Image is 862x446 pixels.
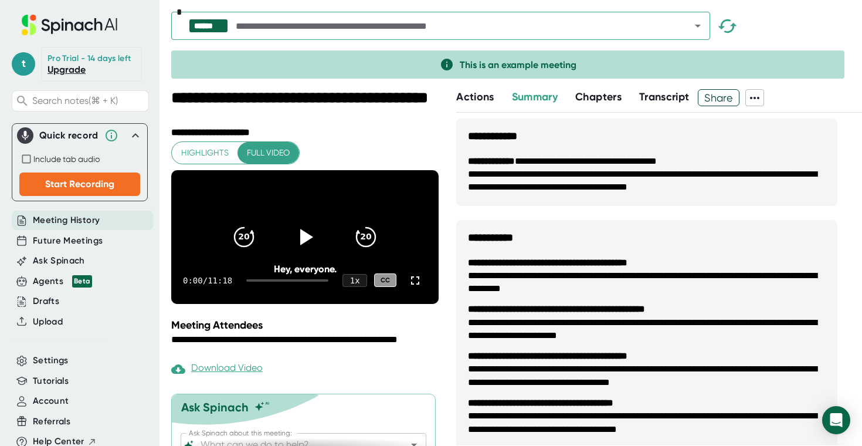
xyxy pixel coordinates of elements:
[33,254,85,268] button: Ask Spinach
[575,90,622,103] span: Chapters
[639,90,690,103] span: Transcript
[19,173,140,196] button: Start Recording
[181,400,249,414] div: Ask Spinach
[39,130,99,141] div: Quick record
[181,146,229,160] span: Highlights
[33,214,100,227] button: Meeting History
[33,275,92,288] div: Agents
[512,90,558,103] span: Summary
[639,89,690,105] button: Transcript
[460,59,576,70] span: This is an example meeting
[33,354,69,367] button: Settings
[33,295,59,308] button: Drafts
[33,275,92,288] button: Agents Beta
[342,274,367,287] div: 1 x
[374,273,396,287] div: CC
[72,275,92,288] div: Beta
[33,374,69,388] button: Tutorials
[33,154,100,164] span: Include tab audio
[575,89,622,105] button: Chapters
[171,362,263,376] div: Paid feature
[698,89,739,106] button: Share
[33,394,69,408] button: Account
[690,18,706,34] button: Open
[47,53,131,64] div: Pro Trial - 14 days left
[32,95,118,106] span: Search notes (⌘ + K)
[512,89,558,105] button: Summary
[12,52,35,76] span: t
[198,263,412,275] div: Hey, everyone.
[19,152,140,166] div: Record both your microphone and the audio from your browser tab (e.g., videos, meetings, etc.)
[33,315,63,329] button: Upload
[456,89,494,105] button: Actions
[33,234,103,248] button: Future Meetings
[171,319,442,332] div: Meeting Attendees
[698,87,739,108] span: Share
[172,142,238,164] button: Highlights
[33,415,70,428] button: Referrals
[17,124,142,147] div: Quick record
[45,178,114,190] span: Start Recording
[822,406,850,434] div: Open Intercom Messenger
[47,64,86,75] a: Upgrade
[247,146,290,160] span: Full video
[456,90,494,103] span: Actions
[237,142,299,164] button: Full video
[183,276,232,285] div: 0:00 / 11:18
